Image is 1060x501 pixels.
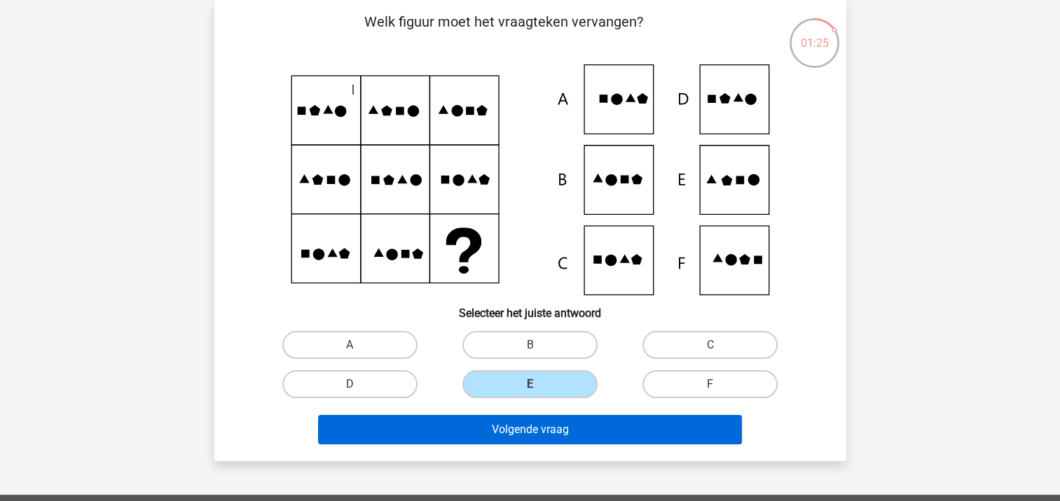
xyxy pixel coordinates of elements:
[642,331,778,359] label: C
[237,11,771,53] p: Welk figuur moet het vraagteken vervangen?
[282,331,418,359] label: A
[788,17,841,52] div: 01:25
[282,370,418,398] label: D
[462,331,598,359] label: B
[237,295,824,320] h6: Selecteer het juiste antwoord
[642,370,778,398] label: F
[462,370,598,398] label: E
[318,415,742,444] button: Volgende vraag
